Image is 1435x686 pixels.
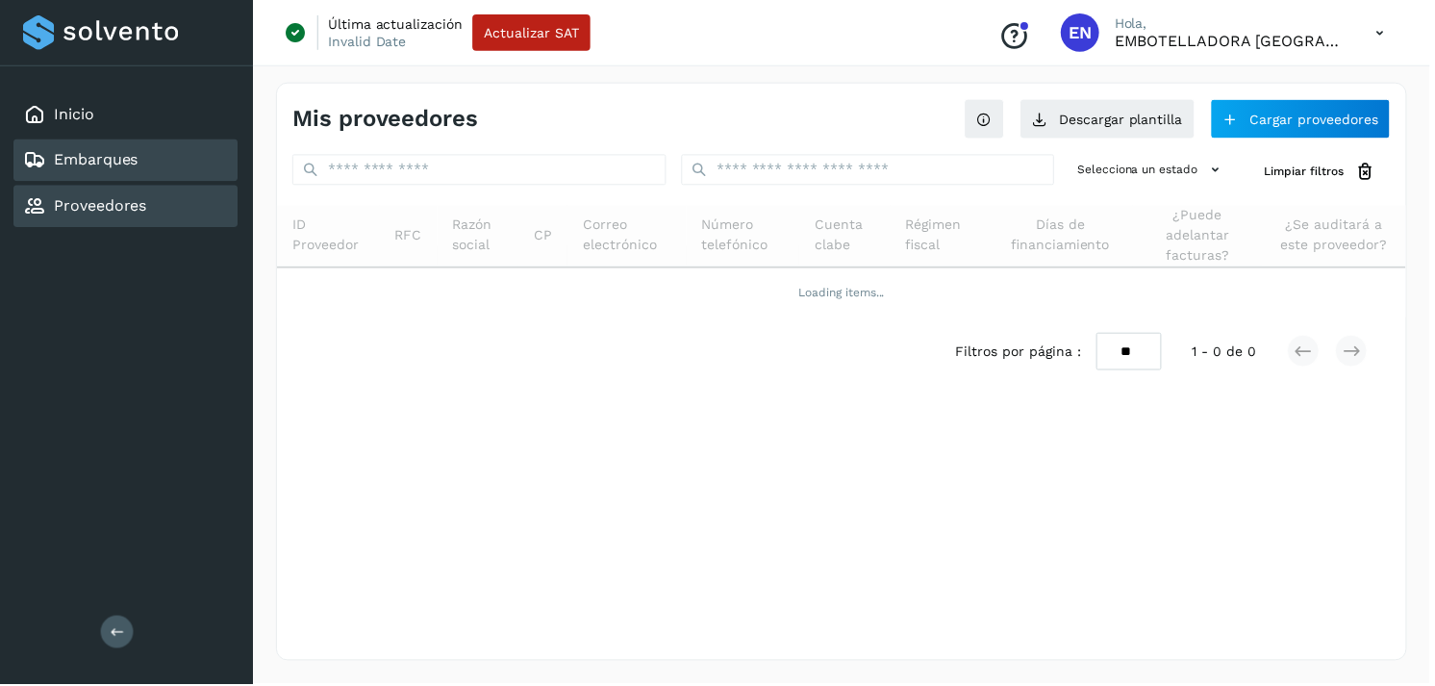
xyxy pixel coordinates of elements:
button: Limpiar filtros [1253,155,1396,191]
span: Días de financiamiento [1007,216,1121,256]
button: Cargar proveedores [1215,99,1396,140]
span: ¿Se auditará a este proveedor? [1282,216,1396,256]
p: Invalid Date [329,33,408,50]
span: ID Proveedor [293,216,365,256]
div: Proveedores [13,186,239,228]
button: Selecciona un estado [1073,155,1238,187]
p: Hola, [1119,15,1349,32]
span: Número telefónico [704,216,787,256]
td: Loading items... [278,268,1411,318]
span: ¿Puede adelantar facturas? [1152,206,1251,267]
span: Régimen fiscal [909,216,976,256]
span: Filtros por página : [959,343,1085,363]
a: Embarques [54,151,138,169]
p: EMBOTELLADORA NIAGARA DE MEXICO [1119,32,1349,50]
button: Actualizar SAT [474,14,592,51]
a: Inicio [54,105,94,123]
span: Cuenta clabe [818,216,877,256]
h4: Mis proveedores [293,106,480,134]
a: Proveedores [54,197,147,216]
span: RFC [396,226,423,246]
span: Actualizar SAT [486,26,581,39]
button: Descargar plantilla [1023,99,1199,140]
div: Embarques [13,140,239,182]
span: Correo electrónico [585,216,673,256]
div: Inicio [13,93,239,136]
p: Última actualización [329,15,465,33]
span: 1 - 0 de 0 [1196,343,1261,363]
span: CP [536,226,554,246]
span: Limpiar filtros [1269,164,1348,181]
span: Razón social [454,216,506,256]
